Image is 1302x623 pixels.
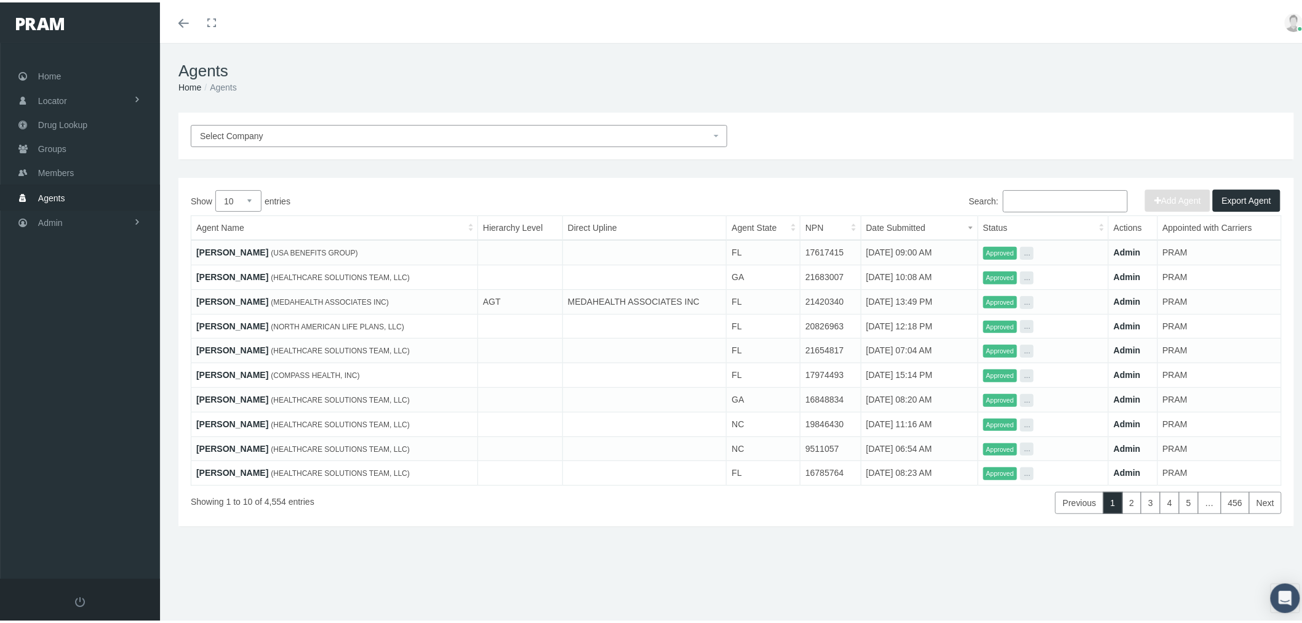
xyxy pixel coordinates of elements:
[1114,368,1141,377] a: Admin
[727,311,801,336] td: FL
[1020,269,1034,282] button: ...
[1114,417,1141,427] a: Admin
[727,214,801,238] th: Agent State: activate to sort column ascending
[1114,441,1141,451] a: Admin
[271,467,410,475] span: (HEALTHCARE SOLUTIONS TEAM, LLC)
[196,343,268,353] a: [PERSON_NAME]
[1020,342,1034,355] button: ...
[1249,489,1282,512] a: Next
[1179,489,1199,512] a: 5
[861,361,978,385] td: [DATE] 15:14 PM
[861,214,978,238] th: Date Submitted: activate to sort column ascending
[1160,489,1180,512] a: 4
[1157,263,1281,287] td: PRAM
[201,78,236,92] li: Agents
[1114,319,1141,329] a: Admin
[1109,214,1157,238] th: Actions
[727,409,801,434] td: NC
[727,434,801,459] td: NC
[1145,187,1210,209] button: Add Agent
[271,320,404,329] span: (NORTH AMERICAN LIFE PLANS, LLC)
[983,465,1017,478] span: Approved
[1157,311,1281,336] td: PRAM
[1157,385,1281,410] td: PRAM
[983,392,1017,404] span: Approved
[478,287,563,311] td: AGT
[1114,343,1141,353] a: Admin
[196,270,268,279] a: [PERSON_NAME]
[1157,287,1281,311] td: PRAM
[1157,409,1281,434] td: PRAM
[1103,489,1123,512] a: 1
[983,244,1017,257] span: Approved
[861,409,978,434] td: [DATE] 11:16 AM
[38,209,63,232] span: Admin
[801,287,861,311] td: 21420340
[983,269,1017,282] span: Approved
[271,344,410,353] span: (HEALTHCARE SOLUTIONS TEAM, LLC)
[271,418,410,427] span: (HEALTHCARE SOLUTIONS TEAM, LLC)
[1213,187,1280,209] button: Export Agent
[562,214,727,238] th: Direct Upline
[271,443,410,451] span: (HEALTHCARE SOLUTIONS TEAM, LLC)
[1157,214,1281,238] th: Appointed with Carriers
[271,393,410,402] span: (HEALTHCARE SOLUTIONS TEAM, LLC)
[178,59,1294,78] h1: Agents
[1114,245,1141,255] a: Admin
[191,214,478,238] th: Agent Name: activate to sort column ascending
[1157,361,1281,385] td: PRAM
[196,441,268,451] a: [PERSON_NAME]
[801,238,861,262] td: 17617415
[1114,465,1141,475] a: Admin
[215,188,262,209] select: Showentries
[983,441,1017,454] span: Approved
[801,409,861,434] td: 19846430
[861,336,978,361] td: [DATE] 07:04 AM
[1020,244,1034,257] button: ...
[271,271,410,279] span: (HEALTHCARE SOLUTIONS TEAM, LLC)
[727,385,801,410] td: GA
[1020,294,1034,307] button: ...
[271,369,359,377] span: (COMPASS HEALTH, INC)
[801,459,861,483] td: 16785764
[861,459,978,483] td: [DATE] 08:23 AM
[196,417,268,427] a: [PERSON_NAME]
[38,135,66,158] span: Groups
[861,287,978,311] td: [DATE] 13:49 PM
[983,367,1017,380] span: Approved
[727,238,801,262] td: FL
[727,287,801,311] td: FL
[801,214,861,238] th: NPN: activate to sort column ascending
[983,318,1017,331] span: Approved
[1020,392,1034,404] button: ...
[196,319,268,329] a: [PERSON_NAME]
[801,311,861,336] td: 20826963
[1157,238,1281,262] td: PRAM
[727,459,801,483] td: FL
[271,246,357,255] span: (USA BENEFITS GROUP)
[861,263,978,287] td: [DATE] 10:08 AM
[1198,489,1221,512] a: …
[1114,294,1141,304] a: Admin
[1157,336,1281,361] td: PRAM
[1055,489,1103,512] a: Previous
[861,311,978,336] td: [DATE] 12:18 PM
[1020,416,1034,429] button: ...
[861,434,978,459] td: [DATE] 06:54 AM
[478,214,563,238] th: Hierarchy Level
[1020,465,1034,478] button: ...
[196,368,268,377] a: [PERSON_NAME]
[38,111,87,134] span: Drug Lookup
[1141,489,1160,512] a: 3
[1020,367,1034,380] button: ...
[801,361,861,385] td: 17974493
[978,214,1108,238] th: Status: activate to sort column ascending
[38,159,74,182] span: Members
[801,336,861,361] td: 21654817
[801,263,861,287] td: 21683007
[196,392,268,402] a: [PERSON_NAME]
[196,465,268,475] a: [PERSON_NAME]
[727,336,801,361] td: FL
[38,87,67,110] span: Locator
[983,294,1017,307] span: Approved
